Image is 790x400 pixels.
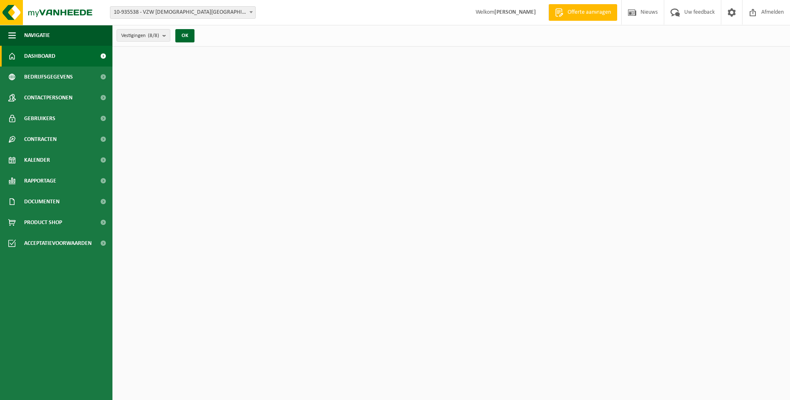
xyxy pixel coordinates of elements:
span: Contracten [24,129,57,150]
span: 10-935538 - VZW PRIESTER DAENS COLLEGE - AALST [110,7,255,18]
count: (8/8) [148,33,159,38]
span: Dashboard [24,46,55,67]
span: Offerte aanvragen [566,8,613,17]
span: Kalender [24,150,50,170]
span: Rapportage [24,170,56,191]
span: Vestigingen [121,30,159,42]
a: Offerte aanvragen [548,4,617,21]
button: OK [175,29,194,42]
span: Gebruikers [24,108,55,129]
strong: [PERSON_NAME] [494,9,536,15]
span: Bedrijfsgegevens [24,67,73,87]
span: Contactpersonen [24,87,72,108]
span: Documenten [24,191,60,212]
span: 10-935538 - VZW PRIESTER DAENS COLLEGE - AALST [110,6,256,19]
span: Navigatie [24,25,50,46]
button: Vestigingen(8/8) [117,29,170,42]
span: Product Shop [24,212,62,233]
span: Acceptatievoorwaarden [24,233,92,254]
